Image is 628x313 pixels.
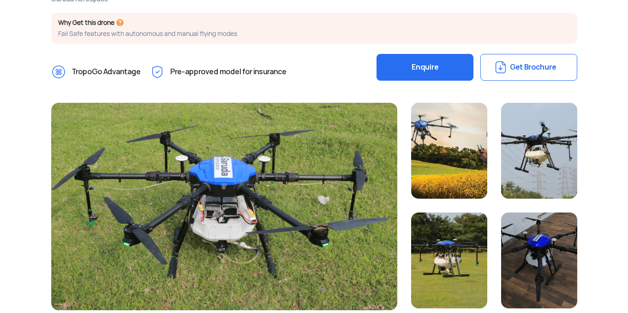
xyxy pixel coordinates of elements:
button: Get Brochure [480,54,577,81]
img: ic_TropoGo_Advantage.png [51,65,66,79]
p: Why Get this drone [58,18,570,27]
button: Enquire [377,54,473,81]
span: TropoGo Advantage [72,65,141,79]
p: Fail Safe features with autonomous and manual flying modes [58,30,570,38]
img: ic_Pre-approved.png [150,65,165,79]
img: ic_help.svg [116,18,124,27]
span: Pre-approved model for insurance [170,65,287,79]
